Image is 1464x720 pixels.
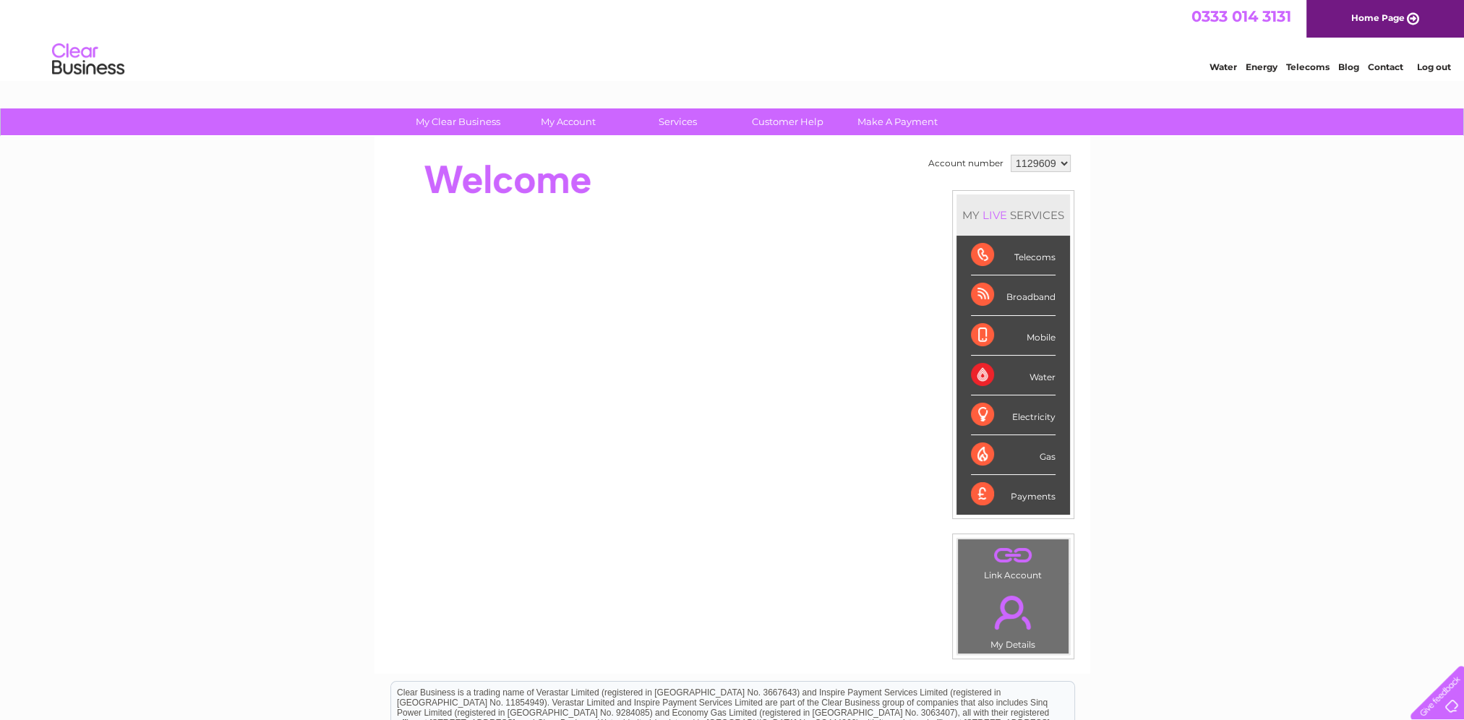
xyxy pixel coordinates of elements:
a: Water [1210,61,1237,72]
td: My Details [957,583,1069,654]
td: Link Account [957,539,1069,584]
a: 0333 014 3131 [1191,7,1291,25]
td: Account number [925,151,1007,176]
a: Customer Help [728,108,847,135]
a: My Account [508,108,628,135]
a: Services [618,108,737,135]
a: . [962,587,1065,638]
a: Energy [1246,61,1277,72]
div: Payments [971,475,1056,514]
div: Electricity [971,395,1056,435]
div: Water [971,356,1056,395]
div: MY SERVICES [956,194,1070,236]
div: Gas [971,435,1056,475]
div: LIVE [980,208,1010,222]
a: Log out [1417,61,1451,72]
a: My Clear Business [398,108,518,135]
a: Telecoms [1286,61,1330,72]
a: Blog [1338,61,1359,72]
div: Broadband [971,275,1056,315]
div: Clear Business is a trading name of Verastar Limited (registered in [GEOGRAPHIC_DATA] No. 3667643... [391,8,1074,70]
div: Mobile [971,316,1056,356]
a: . [962,543,1065,568]
img: logo.png [51,38,125,82]
div: Telecoms [971,236,1056,275]
a: Contact [1368,61,1403,72]
a: Make A Payment [838,108,957,135]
